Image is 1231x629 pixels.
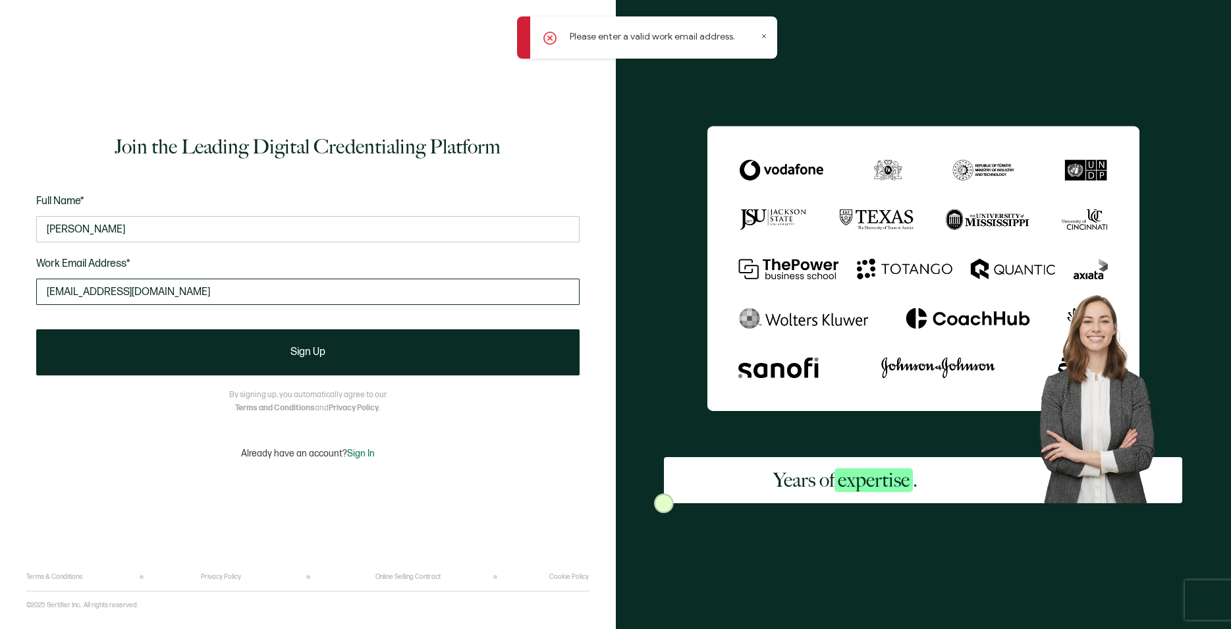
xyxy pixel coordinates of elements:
input: Jane Doe [36,216,580,242]
span: Sign In [347,448,375,459]
p: By signing up, you automatically agree to our and . [229,389,387,415]
a: Privacy Policy [329,403,379,413]
a: Terms & Conditions [26,573,82,581]
img: Sertifier Signup - Years of <span class="strong-h">expertise</span>. [707,126,1139,411]
a: Terms and Conditions [235,403,315,413]
span: expertise [834,468,913,492]
button: Sign Up [36,329,580,375]
input: Enter your work email address [36,279,580,305]
p: Please enter a valid work email address. [570,30,735,43]
h2: Years of . [773,467,917,493]
h1: Join the Leading Digital Credentialing Platform [115,134,501,160]
img: Sertifier Signup - Years of <span class="strong-h">expertise</span>. Hero [1027,285,1182,503]
p: Already have an account? [241,448,375,459]
span: Full Name* [36,195,84,207]
a: Cookie Policy [549,573,589,581]
span: Work Email Address* [36,258,130,270]
img: Sertifier Signup [654,493,674,513]
span: Sign Up [290,347,325,358]
a: Privacy Policy [201,573,241,581]
p: ©2025 Sertifier Inc.. All rights reserved. [26,601,138,609]
a: Online Selling Contract [375,573,441,581]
